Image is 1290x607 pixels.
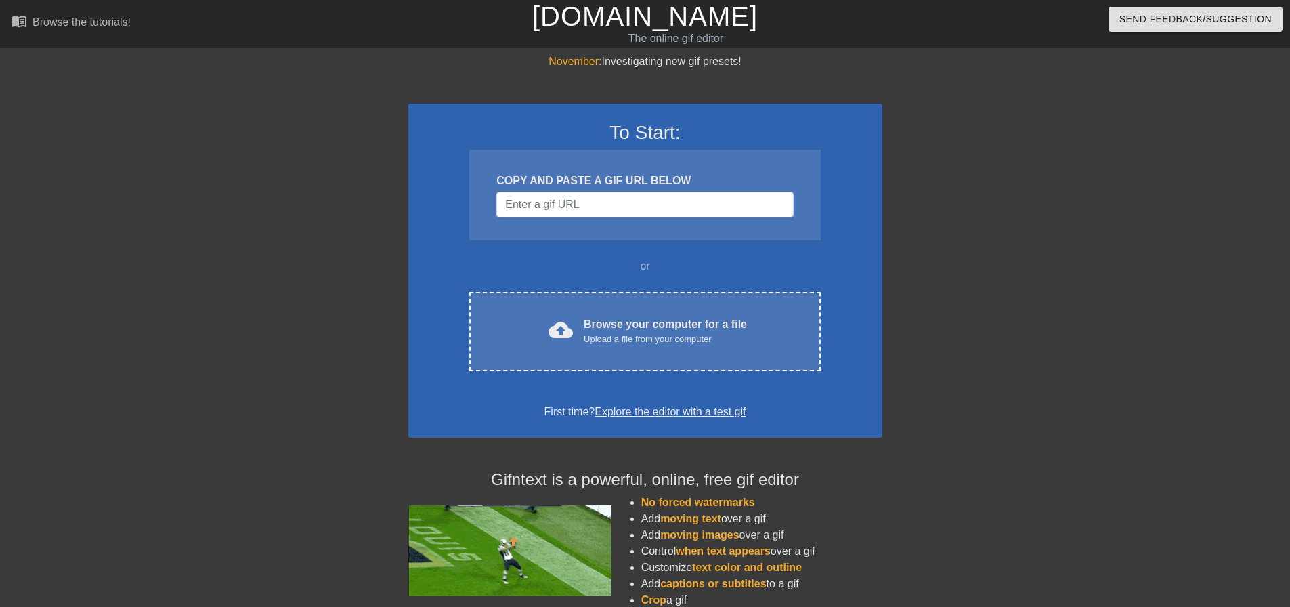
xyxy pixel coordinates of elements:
a: Explore the editor with a test gif [595,406,746,417]
a: [DOMAIN_NAME] [532,1,758,31]
span: Crop [641,594,666,606]
div: or [444,258,847,274]
li: Control over a gif [641,543,882,560]
li: Customize [641,560,882,576]
span: No forced watermarks [641,497,755,508]
span: cloud_upload [549,318,573,342]
span: Send Feedback/Suggestion [1119,11,1272,28]
span: when text appears [676,545,771,557]
div: COPY AND PASTE A GIF URL BELOW [496,173,793,189]
li: Add over a gif [641,511,882,527]
a: Browse the tutorials! [11,13,131,34]
h4: Gifntext is a powerful, online, free gif editor [408,470,882,490]
span: captions or subtitles [660,578,766,589]
span: menu_book [11,13,27,29]
div: First time? [426,404,865,420]
div: Upload a file from your computer [584,333,747,346]
img: football_small.gif [408,505,611,596]
span: November: [549,56,601,67]
div: The online gif editor [437,30,915,47]
span: moving text [660,513,721,524]
button: Send Feedback/Suggestion [1109,7,1283,32]
h3: To Start: [426,121,865,144]
div: Investigating new gif presets! [408,54,882,70]
input: Username [496,192,793,217]
span: text color and outline [692,562,802,573]
div: Browse the tutorials! [33,16,131,28]
li: Add over a gif [641,527,882,543]
li: Add to a gif [641,576,882,592]
div: Browse your computer for a file [584,316,747,346]
span: moving images [660,529,739,541]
